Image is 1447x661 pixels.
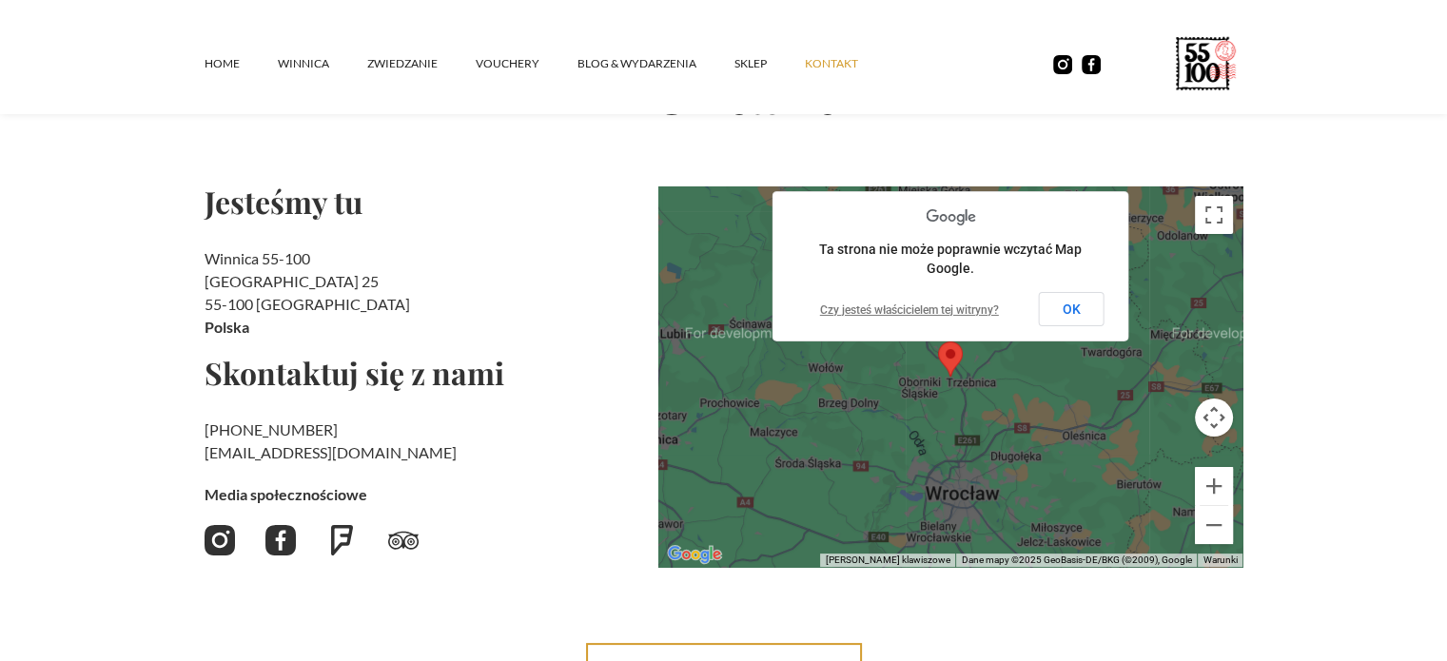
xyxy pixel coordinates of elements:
[205,418,643,464] h2: ‍
[663,542,726,567] img: Google
[205,420,338,438] a: [PHONE_NUMBER]
[825,554,949,567] button: Skróty klawiszowe
[961,554,1191,565] span: Dane mapy ©2025 GeoBasis-DE/BKG (©2009), Google
[819,242,1082,276] span: Ta strona nie może poprawnie wczytać Map Google.
[476,35,577,92] a: vouchery
[205,485,367,503] strong: Media społecznościowe
[205,358,643,388] h2: Skontaktuj się z nami
[205,186,643,217] h2: Jesteśmy tu
[205,35,278,92] a: Home
[1195,399,1233,437] button: Sterowanie kamerą na mapie
[805,35,896,92] a: kontakt
[1195,467,1233,505] button: Powiększ
[205,318,249,336] strong: Polska
[930,334,970,384] div: Map pin
[1203,554,1237,565] a: Warunki (otwiera się w nowej karcie)
[278,35,367,92] a: winnica
[577,35,734,92] a: Blog & Wydarzenia
[734,35,805,92] a: SKLEP
[820,303,999,317] a: Czy jesteś właścicielem tej witryny?
[367,35,476,92] a: ZWIEDZANIE
[205,247,643,339] h2: Winnica 55-100 [GEOGRAPHIC_DATA] 25 55-100 [GEOGRAPHIC_DATA]
[1195,506,1233,544] button: Pomniejsz
[663,542,726,567] a: Pokaż ten obszar w Mapach Google (otwiera się w nowym oknie)
[1039,292,1105,326] button: OK
[205,443,457,461] a: [EMAIL_ADDRESS][DOMAIN_NAME]
[1195,196,1233,234] button: Włącz widok pełnoekranowy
